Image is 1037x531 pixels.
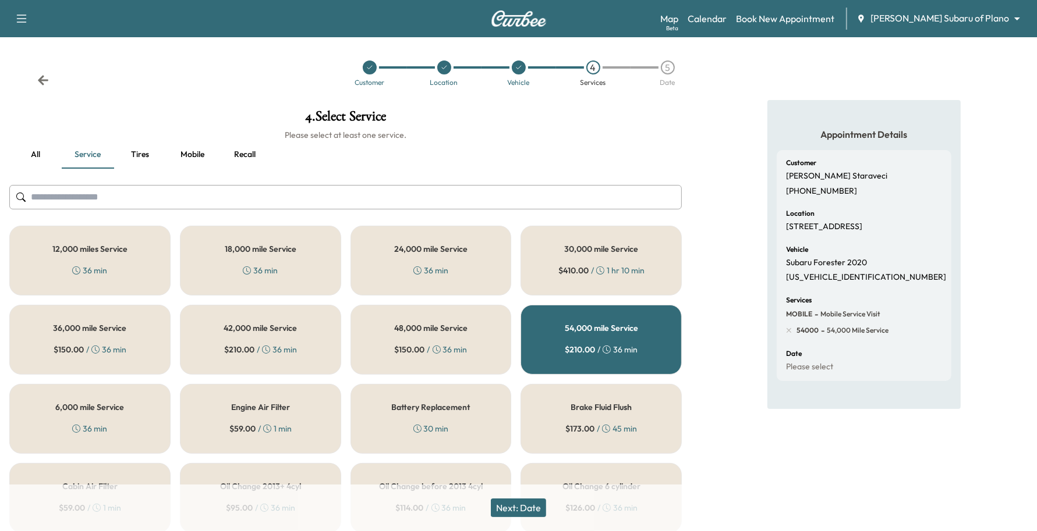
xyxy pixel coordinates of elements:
[62,141,114,169] button: Service
[786,222,862,232] p: [STREET_ADDRESS]
[565,324,638,332] h5: 54,000 mile Service
[824,326,889,335] span: 54,000 mile Service
[581,79,606,86] div: Services
[508,79,530,86] div: Vehicle
[9,109,682,129] h1: 4 . Select Service
[786,272,946,283] p: [US_VEHICLE_IDENTIFICATION_NUMBER]
[395,344,425,355] span: $ 150.00
[355,79,384,86] div: Customer
[52,245,128,253] h5: 12,000 miles Service
[220,482,301,490] h5: Oil Change 2013+ 4cyl
[666,24,678,33] div: Beta
[565,344,638,355] div: / 36 min
[229,423,292,434] div: / 1 min
[786,246,808,253] h6: Vehicle
[9,141,682,169] div: basic tabs example
[229,423,256,434] span: $ 59.00
[55,403,124,411] h5: 6,000 mile Service
[797,326,819,335] span: 54000
[62,482,118,490] h5: Cabin Air Filter
[394,245,468,253] h5: 24,000 mile Service
[565,423,594,434] span: $ 173.00
[562,482,640,490] h5: Oil Change 6 cylinder
[394,324,468,332] h5: 48,000 mile Service
[786,159,816,166] h6: Customer
[9,129,682,141] h6: Please select at least one service.
[786,258,867,268] p: Subaru Forester 2020
[72,423,107,434] div: 36 min
[586,60,600,74] div: 4
[818,309,880,319] span: Mobile Service Visit
[564,245,638,253] h5: 30,000 mile Service
[53,324,126,332] h5: 36,000 mile Service
[72,265,107,276] div: 36 min
[558,265,645,276] div: / 1 hr 10 min
[413,423,449,434] div: 30 min
[661,60,675,74] div: 5
[379,482,483,490] h5: Oil Change before 2013 4cyl
[430,79,458,86] div: Location
[786,297,812,304] h6: Services
[819,325,824,336] span: -
[786,362,833,372] p: Please select
[558,265,589,276] span: $ 410.00
[114,141,167,169] button: Tires
[736,12,834,26] a: Book New Appointment
[167,141,219,169] button: Mobile
[224,344,254,355] span: $ 210.00
[243,265,278,276] div: 36 min
[224,344,297,355] div: / 36 min
[231,403,290,411] h5: Engine Air Filter
[786,350,802,357] h6: Date
[395,344,468,355] div: / 36 min
[812,308,818,320] span: -
[224,324,297,332] h5: 42,000 mile Service
[9,141,62,169] button: all
[786,171,887,181] p: [PERSON_NAME] Staraveci
[571,403,632,411] h5: Brake Fluid Flush
[660,79,675,86] div: Date
[491,10,547,27] img: Curbee Logo
[219,141,271,169] button: Recall
[786,210,815,217] h6: Location
[688,12,727,26] a: Calendar
[225,245,296,253] h5: 18,000 mile Service
[392,403,470,411] h5: Battery Replacement
[413,265,448,276] div: 36 min
[660,12,678,26] a: MapBeta
[565,423,637,434] div: / 45 min
[786,309,812,319] span: MOBILE
[54,344,126,355] div: / 36 min
[54,344,84,355] span: $ 150.00
[870,12,1009,25] span: [PERSON_NAME] Subaru of Plano
[491,498,546,517] button: Next: Date
[786,186,857,197] p: [PHONE_NUMBER]
[565,344,595,355] span: $ 210.00
[37,74,49,86] div: Back
[777,128,951,141] h5: Appointment Details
